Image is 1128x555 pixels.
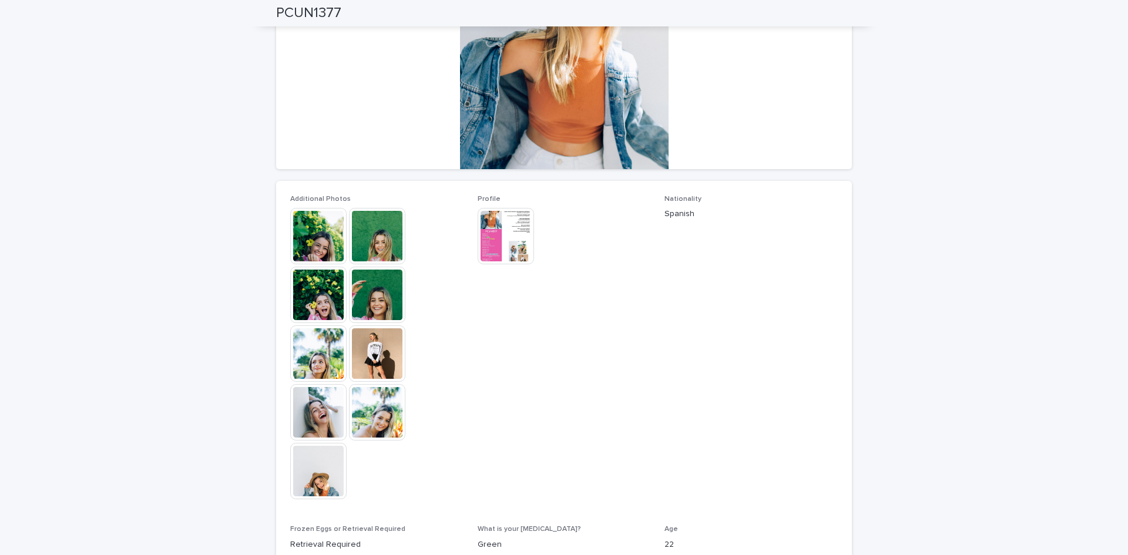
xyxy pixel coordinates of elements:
p: Green [478,539,651,551]
p: Spanish [664,208,838,220]
span: Age [664,526,678,533]
span: Additional Photos [290,196,351,203]
span: What is your [MEDICAL_DATA]? [478,526,581,533]
span: Profile [478,196,501,203]
span: Frozen Eggs or Retrieval Required [290,526,405,533]
span: Nationality [664,196,701,203]
h2: PCUN1377 [276,5,341,22]
p: Retrieval Required [290,539,464,551]
p: 22 [664,539,838,551]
